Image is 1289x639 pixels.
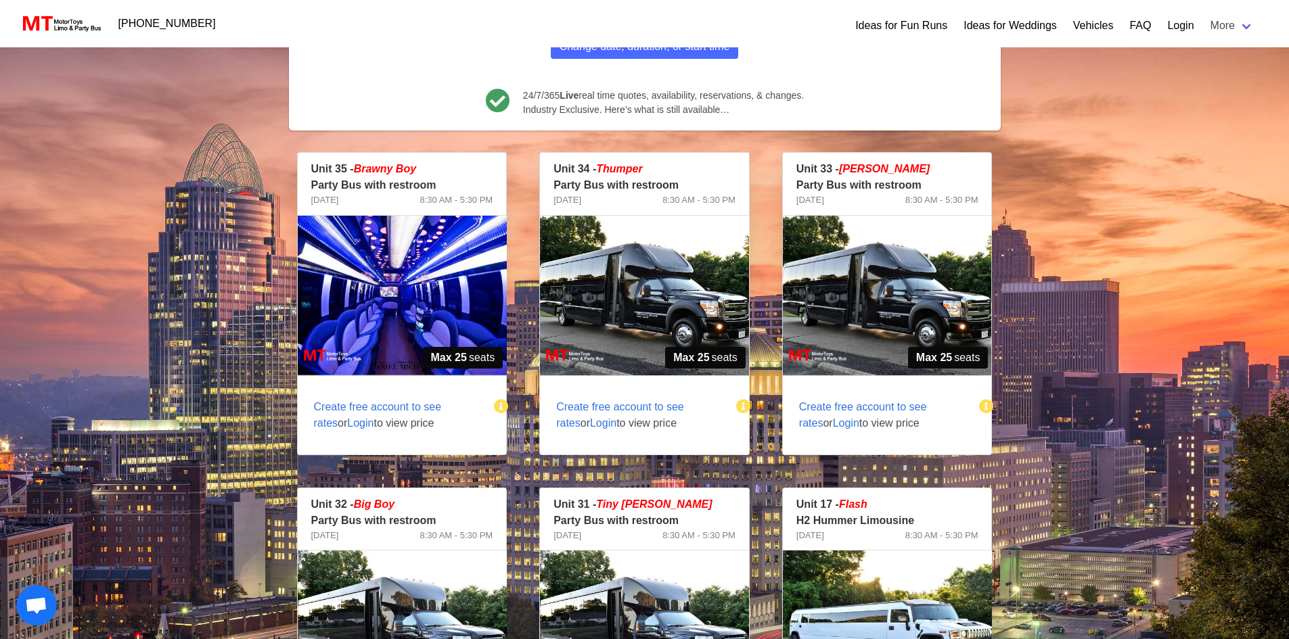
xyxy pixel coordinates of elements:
[590,417,616,429] span: Login
[673,350,709,366] strong: Max 25
[110,10,224,37] a: [PHONE_NUMBER]
[523,89,804,103] span: 24/7/365 real time quotes, availability, reservations, & changes.
[796,161,978,177] p: Unit 33 -
[16,585,57,625] div: Open chat
[354,163,416,174] em: Brawny Boy
[596,498,712,510] span: Tiny [PERSON_NAME]
[1129,18,1151,34] a: FAQ
[311,177,493,193] p: Party Bus with restroom
[839,498,867,510] em: Flash
[314,401,442,429] span: Create free account to see rates
[796,193,824,207] span: [DATE]
[19,14,102,33] img: MotorToys Logo
[796,496,978,513] p: Unit 17 -
[662,529,736,542] span: 8:30 AM - 5:30 PM
[347,417,374,429] span: Login
[354,498,394,510] em: Big Boy
[311,193,339,207] span: [DATE]
[311,496,493,513] p: Unit 32 -
[796,177,978,193] p: Party Bus with restroom
[431,350,467,366] strong: Max 25
[905,193,978,207] span: 8:30 AM - 5:30 PM
[553,529,581,542] span: [DATE]
[662,193,736,207] span: 8:30 AM - 5:30 PM
[556,401,684,429] span: Create free account to see rates
[423,347,503,369] span: seats
[311,161,493,177] p: Unit 35 -
[1167,18,1194,34] a: Login
[298,216,507,375] img: 35%2002.jpg
[665,347,746,369] span: seats
[908,347,989,369] span: seats
[298,383,496,448] span: or to view price
[1073,18,1114,34] a: Vehicles
[553,161,736,177] p: Unit 34 -
[799,401,927,429] span: Create free account to see rates
[855,18,947,34] a: Ideas for Fun Runs
[783,216,992,375] img: 33%2001.jpg
[796,529,824,542] span: [DATE]
[540,383,738,448] span: or to view price
[311,529,339,542] span: [DATE]
[796,513,978,529] p: H2 Hummer Limousine
[311,513,493,529] p: Party Bus with restroom
[420,193,493,207] span: 8:30 AM - 5:30 PM
[553,496,736,513] p: Unit 31 -
[523,103,804,117] span: Industry Exclusive. Here’s what is still available…
[964,18,1057,34] a: Ideas for Weddings
[916,350,952,366] strong: Max 25
[420,529,493,542] span: 8:30 AM - 5:30 PM
[540,216,749,375] img: 34%2001.jpg
[905,529,978,542] span: 8:30 AM - 5:30 PM
[833,417,859,429] span: Login
[553,513,736,529] p: Party Bus with restroom
[553,177,736,193] p: Party Bus with restroom
[596,163,642,174] em: Thumper
[1202,12,1262,39] a: More
[839,163,930,174] em: [PERSON_NAME]
[553,193,581,207] span: [DATE]
[783,383,981,448] span: or to view price
[560,90,579,101] b: Live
